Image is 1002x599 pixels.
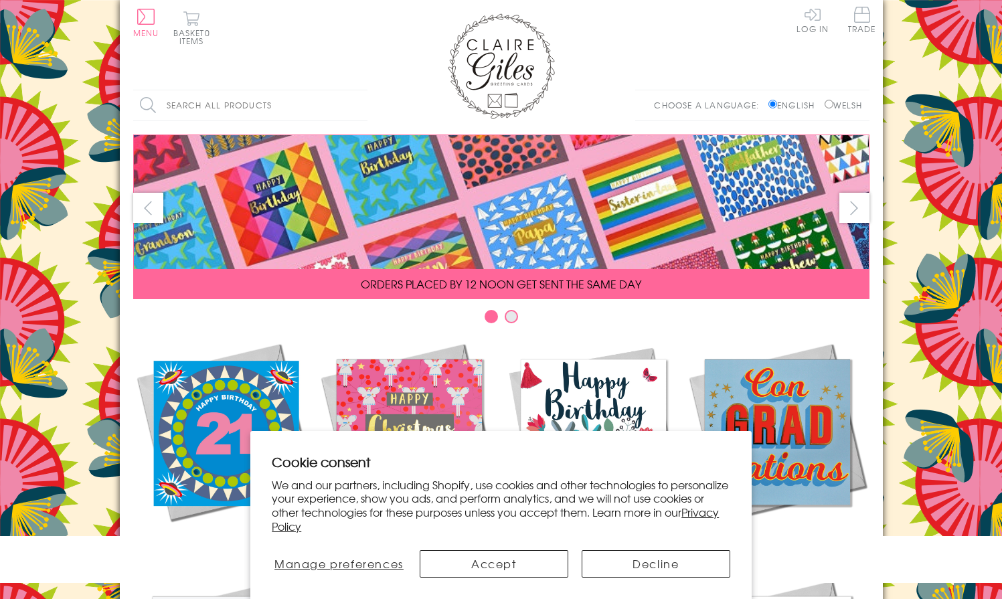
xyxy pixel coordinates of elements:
[768,99,821,111] label: English
[133,27,159,39] span: Menu
[272,550,406,578] button: Manage preferences
[582,550,730,578] button: Decline
[317,340,501,550] a: Christmas
[420,550,568,578] button: Accept
[654,99,766,111] p: Choose a language:
[354,90,367,120] input: Search
[272,504,719,534] a: Privacy Policy
[133,193,163,223] button: prev
[505,310,518,323] button: Carousel Page 2
[848,7,876,35] a: Trade
[133,90,367,120] input: Search all products
[133,9,159,37] button: Menu
[448,13,555,119] img: Claire Giles Greetings Cards
[272,478,730,533] p: We and our partners, including Shopify, use cookies and other technologies to personalize your ex...
[825,99,863,111] label: Welsh
[743,534,812,550] span: Academic
[133,309,869,330] div: Carousel Pagination
[173,11,210,45] button: Basket0 items
[685,340,869,550] a: Academic
[361,276,641,292] span: ORDERS PLACED BY 12 NOON GET SENT THE SAME DAY
[274,555,404,572] span: Manage preferences
[501,340,685,550] a: Birthdays
[848,7,876,33] span: Trade
[768,100,777,108] input: English
[797,7,829,33] a: Log In
[825,100,833,108] input: Welsh
[181,534,268,550] span: New Releases
[485,310,498,323] button: Carousel Page 1 (Current Slide)
[133,340,317,550] a: New Releases
[839,193,869,223] button: next
[272,452,730,471] h2: Cookie consent
[179,27,210,47] span: 0 items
